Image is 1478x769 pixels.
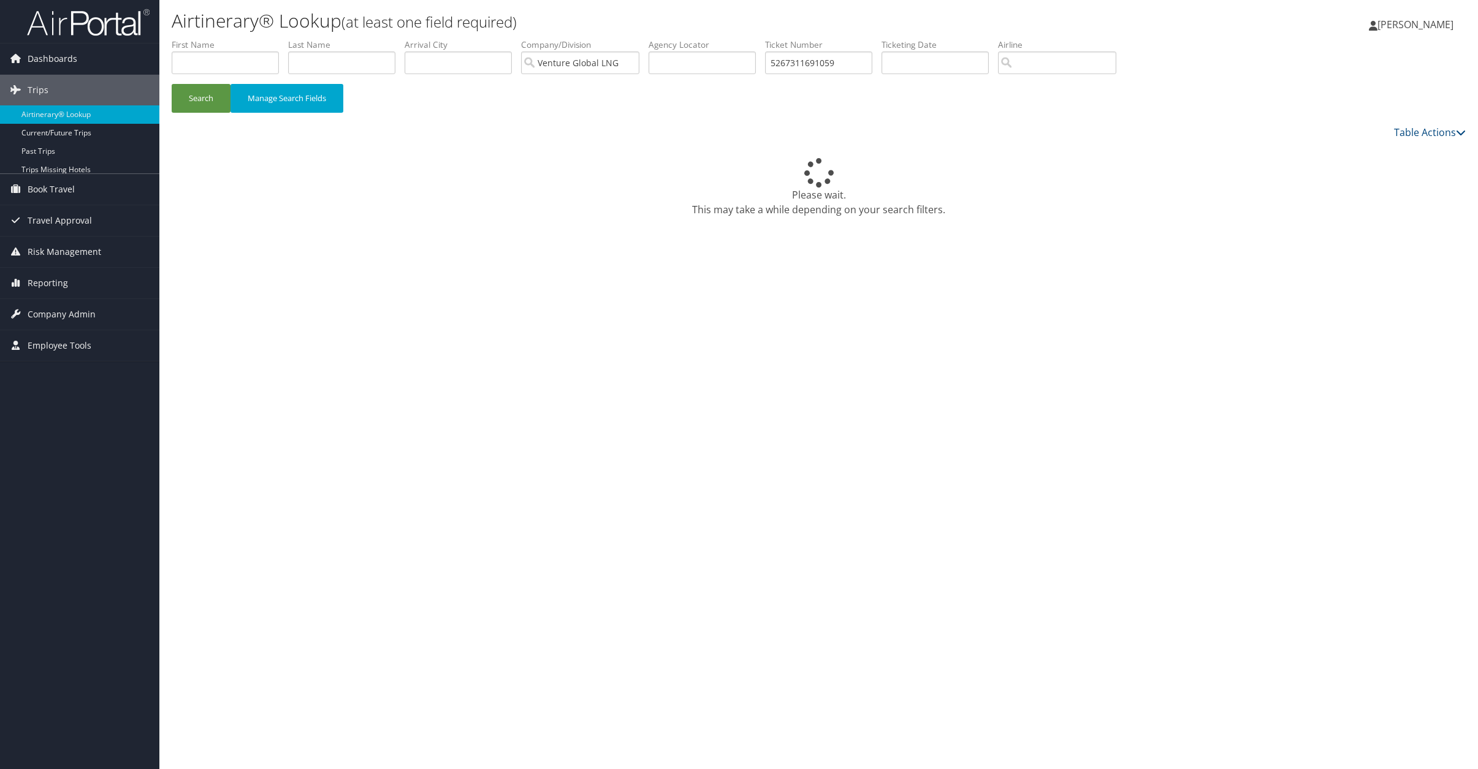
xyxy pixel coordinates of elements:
button: Search [172,84,230,113]
a: Table Actions [1394,126,1466,139]
span: Employee Tools [28,330,91,361]
span: Company Admin [28,299,96,330]
span: Reporting [28,268,68,298]
label: Airline [998,39,1126,51]
span: Risk Management [28,237,101,267]
img: airportal-logo.png [27,8,150,37]
div: Please wait. This may take a while depending on your search filters. [172,158,1466,217]
small: (at least one field required) [341,12,517,32]
label: Last Name [288,39,405,51]
span: Dashboards [28,44,77,74]
label: Ticketing Date [882,39,998,51]
h1: Airtinerary® Lookup [172,8,1034,34]
label: Ticket Number [765,39,882,51]
label: Company/Division [521,39,649,51]
span: Book Travel [28,174,75,205]
a: [PERSON_NAME] [1369,6,1466,43]
button: Manage Search Fields [230,84,343,113]
label: First Name [172,39,288,51]
label: Arrival City [405,39,521,51]
span: [PERSON_NAME] [1377,18,1453,31]
span: Trips [28,75,48,105]
span: Travel Approval [28,205,92,236]
label: Agency Locator [649,39,765,51]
